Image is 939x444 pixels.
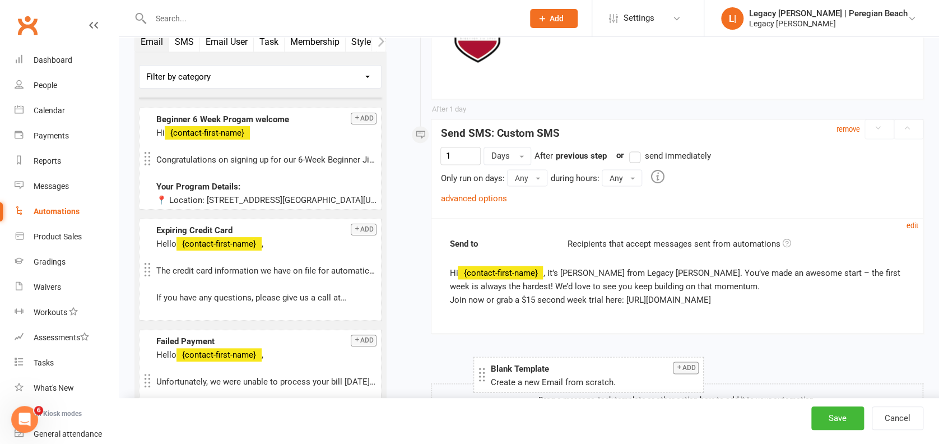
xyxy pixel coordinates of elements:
button: Add [351,335,376,346]
a: What's New [15,376,118,401]
div: People [34,81,57,90]
button: Cancel [872,406,923,430]
div: Product Sales [34,232,82,241]
div: Workouts [34,308,67,317]
a: Clubworx [13,11,41,39]
a: Automations [15,199,118,224]
button: Add [351,113,376,124]
strong: Send SMS: Custom SMS [440,127,559,140]
a: Messages [15,174,118,199]
a: Payments [15,123,118,149]
a: Reports [15,149,118,174]
p: Congratulations on signing up for our 6-Week Beginner Jiu Jitsu Program—we’re so excited to have ... [156,153,376,166]
div: After 1 day [431,104,466,115]
span: Settings [624,6,654,31]
iframe: Intercom live chat [11,406,38,433]
div: Gradings [34,257,66,266]
p: The credit card information we have on file for automatic payments will expire this month. Could ... [156,264,376,277]
a: Gradings [15,249,118,275]
div: Messages [34,182,69,191]
p: If you have any questions, please give us a call at . [156,291,376,304]
div: Failed Payment [156,335,376,348]
a: Workouts [15,300,118,325]
div: Create a new Email from scratch. [491,375,699,388]
div: Dashboard [34,55,72,64]
div: Hi , it’s [PERSON_NAME] from Legacy [PERSON_NAME]. You’ve made an awesome start – the first week ... [449,266,905,306]
button: Any [602,169,642,186]
button: Style [346,32,377,52]
a: Tasks [15,350,118,376]
div: Tasks [34,358,54,367]
div: Payments [34,131,69,140]
button: Any [507,169,547,186]
div: Expiring Credit Card [156,224,376,237]
a: advanced options [440,193,506,203]
button: Add [351,224,376,235]
strong: Send to [441,237,559,250]
span: send immediately [644,149,710,161]
p: 📍 Location: [STREET_ADDRESS][GEOGRAPHIC_DATA][US_STATE] [156,193,376,207]
div: during hours: [550,171,599,184]
p: Hi [156,126,376,140]
a: People [15,73,118,98]
span: 6 [34,406,43,415]
div: Blank Template [491,362,699,375]
button: Save [811,406,864,430]
p: Hello , [156,348,376,362]
span: Days [491,151,509,161]
p: Unfortunately, we were unable to process your bill [DATE] for the amount of . The error code we r... [156,375,376,388]
div: Reports [34,156,61,165]
a: Assessments [15,325,118,350]
button: Email [135,32,169,52]
div: Recipients that accept messages sent from automations [559,237,913,250]
div: L| [721,7,743,30]
button: Add [673,362,699,373]
p: Hello , [156,237,376,251]
button: SMS [169,32,200,52]
span: Your Program Details: [156,182,240,192]
div: Legacy [PERSON_NAME] | Peregian Beach [749,8,908,18]
small: remove [836,125,860,133]
div: Calendar [34,106,65,115]
span: After [534,151,552,161]
button: Days [484,147,531,165]
div: Automations [34,207,80,216]
button: Task [254,32,285,52]
div: Assessments [34,333,89,342]
button: Email User [200,32,254,52]
div: General attendance [34,429,102,438]
strong: previous step [555,151,606,161]
button: Membership [285,32,346,52]
div: What's New [34,383,74,392]
input: Search... [147,11,515,26]
a: Waivers [15,275,118,300]
small: edit [907,221,918,229]
span: Add [550,14,564,23]
a: Product Sales [15,224,118,249]
a: Calendar [15,98,118,123]
button: Add [530,9,578,28]
div: or [609,149,710,163]
div: Beginner 6 Week Progam welcome [156,113,376,126]
div: Only run on days: [440,171,504,184]
div: Legacy [PERSON_NAME] [749,18,908,29]
a: Dashboard [15,48,118,73]
div: Waivers [34,283,61,292]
